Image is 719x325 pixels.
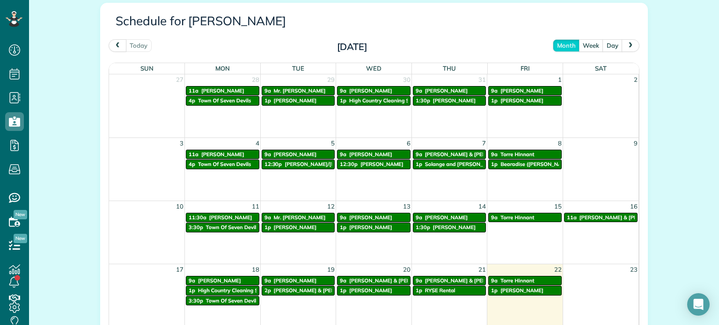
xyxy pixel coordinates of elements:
span: [PERSON_NAME] [500,87,543,94]
span: 13 [402,201,411,212]
span: 4 [255,138,260,149]
span: 18 [251,264,260,275]
a: 9a [PERSON_NAME] & [PERSON_NAME] [413,276,486,285]
a: 11a [PERSON_NAME] [186,150,259,159]
span: Mr. [PERSON_NAME] [274,214,326,221]
span: 17 [175,264,184,275]
span: [PERSON_NAME] [425,214,468,221]
span: Town Of Seven Devils [206,297,259,304]
a: 3:30p Town Of Seven Devils [186,296,259,305]
span: Torre Hinnant [500,277,534,284]
span: [PERSON_NAME] [349,224,392,231]
span: [PERSON_NAME] [500,287,543,294]
a: 1p [PERSON_NAME] [488,96,562,105]
a: 9a Torre Hinnant [488,276,562,285]
a: 9a [PERSON_NAME] & [PERSON_NAME] [413,150,486,159]
span: 9a [491,277,498,284]
span: 12:30p [264,161,282,167]
span: 15 [553,201,563,212]
span: Tue [292,65,304,72]
span: [PERSON_NAME] [360,161,404,167]
a: 4p Town Of Seven Devils [186,159,259,169]
span: 11:30a [189,214,206,221]
a: 9a Mr. [PERSON_NAME] [262,86,335,95]
span: 1:30p [416,97,430,104]
span: [PERSON_NAME] [433,97,476,104]
span: 9a [416,214,422,221]
a: 9a [PERSON_NAME] [337,150,411,159]
span: [PERSON_NAME] [274,151,317,158]
a: 9a Mr. [PERSON_NAME] [262,213,335,222]
a: 9a [PERSON_NAME] [488,86,562,95]
span: [PERSON_NAME] [349,151,392,158]
button: prev [109,39,126,52]
span: 1p [491,97,498,104]
button: week [579,39,603,52]
span: 22 [553,264,563,275]
button: day [602,39,623,52]
span: Thu [443,65,456,72]
span: Town Of Seven Devils [198,97,251,104]
span: [PERSON_NAME] [274,277,317,284]
span: 9a [340,151,346,158]
span: Fri [521,65,530,72]
a: 1p [PERSON_NAME] [488,286,562,295]
a: 2p [PERSON_NAME] & [PERSON_NAME] [262,286,335,295]
a: 12:30p [PERSON_NAME] [337,159,411,169]
span: 4p [189,97,195,104]
span: Bearadise ([PERSON_NAME] & [PERSON_NAME]) [500,161,622,167]
span: Sun [140,65,154,72]
span: 12:30p [340,161,358,167]
span: 9a [416,277,422,284]
span: 8 [557,138,563,149]
span: 3:30p [189,224,203,231]
a: 11a [PERSON_NAME] [186,86,259,95]
span: RYSE Rental [425,287,455,294]
a: 3:30p Town Of Seven Devils [186,223,259,232]
a: 1p High Country Cleaning Service [337,96,411,105]
span: 19 [326,264,336,275]
span: [PERSON_NAME] [349,87,392,94]
span: High Country Cleaning Service [198,287,272,294]
span: 11a [189,151,198,158]
span: 16 [629,201,638,212]
span: 1 [557,74,563,85]
a: 12:30p [PERSON_NAME]/[PERSON_NAME] [262,159,335,169]
span: [PERSON_NAME] & [PERSON_NAME] [580,214,672,221]
a: 1p [PERSON_NAME] [337,223,411,232]
span: 9a [416,151,422,158]
span: New [14,210,27,219]
a: 9a [PERSON_NAME] [337,86,411,95]
a: 1p Bearadise ([PERSON_NAME] & [PERSON_NAME]) [488,159,562,169]
span: 11a [189,87,198,94]
a: 1p RYSE Rental [413,286,486,295]
span: 2p [264,287,271,294]
span: [PERSON_NAME] [209,214,252,221]
span: Town Of Seven Devils [198,161,251,167]
a: 11a [PERSON_NAME] & [PERSON_NAME] [564,213,638,222]
span: [PERSON_NAME] [349,214,392,221]
span: 1p [340,97,346,104]
span: 4p [189,161,195,167]
span: 14 [477,201,487,212]
span: 10 [175,201,184,212]
span: 1p [189,287,195,294]
a: 1p Solange and [PERSON_NAME] [413,159,486,169]
span: 9a [264,151,271,158]
span: [PERSON_NAME] [433,224,476,231]
span: [PERSON_NAME] [349,287,392,294]
div: Open Intercom Messenger [687,293,710,316]
a: 1p [PERSON_NAME] [337,286,411,295]
a: 1p [PERSON_NAME] [262,223,335,232]
a: 9a [PERSON_NAME] [337,213,411,222]
span: 1p [340,224,346,231]
span: 9a [340,277,346,284]
a: 4p Town Of Seven Devils [186,96,259,105]
span: Mon [215,65,230,72]
span: [PERSON_NAME] [274,97,317,104]
a: 9a [PERSON_NAME] [413,213,486,222]
a: 9a [PERSON_NAME] [262,150,335,159]
span: [PERSON_NAME] & [PERSON_NAME] [274,287,366,294]
a: 9a Torre Hinnant [488,150,562,159]
span: [PERSON_NAME] [500,97,543,104]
